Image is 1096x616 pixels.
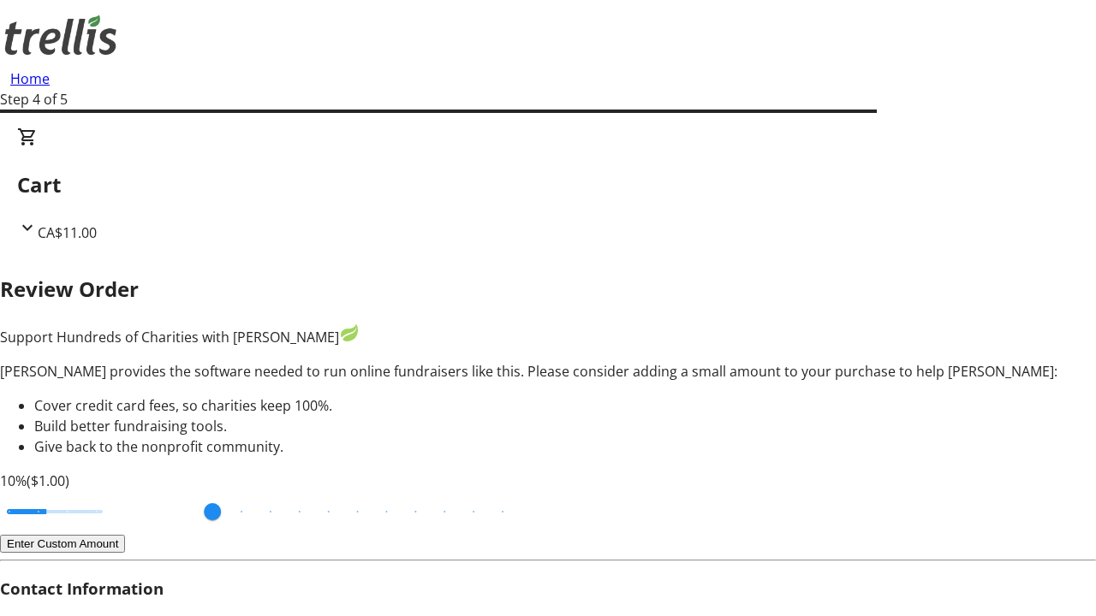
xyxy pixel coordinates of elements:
div: CartCA$11.00 [17,127,1079,243]
span: CA$11.00 [38,223,97,242]
li: Cover credit card fees, so charities keep 100%. [34,395,1096,416]
li: Give back to the nonprofit community. [34,436,1096,457]
li: Build better fundraising tools. [34,416,1096,436]
h2: Cart [17,169,1079,200]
